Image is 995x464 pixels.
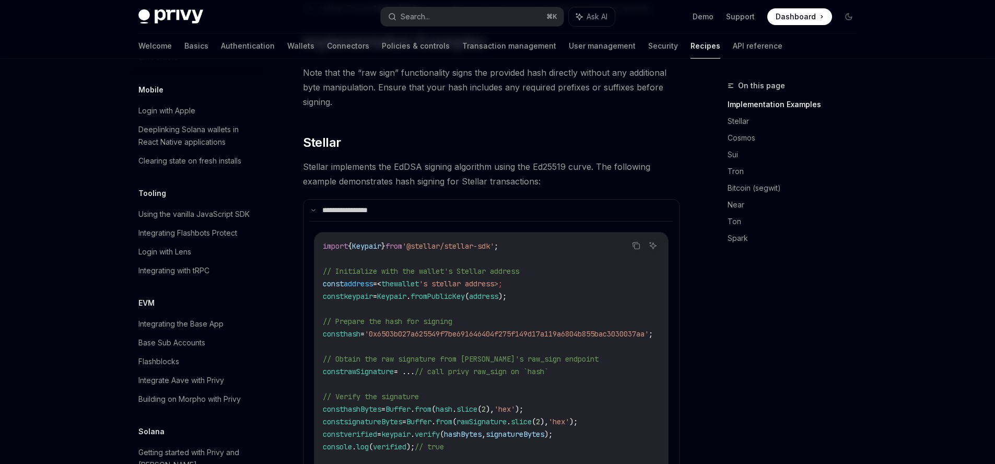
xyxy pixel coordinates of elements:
span: ( [452,417,456,426]
span: } [381,241,385,251]
a: Stellar [728,113,865,130]
h5: EVM [138,297,155,309]
a: Integrating with tRPC [130,261,264,280]
span: hashBytes [444,430,482,439]
a: Wallets [287,33,314,59]
span: const [323,430,344,439]
a: Building on Morpho with Privy [130,390,264,409]
div: Building on Morpho with Privy [138,393,241,405]
span: Buffer [385,404,411,414]
a: Integrating the Base App [130,315,264,333]
a: Ton [728,213,865,230]
a: Support [726,11,755,22]
span: 'hex' [548,417,569,426]
span: = ... [394,367,415,376]
span: rawSignature [456,417,507,426]
a: Cosmos [728,130,865,146]
span: verify [415,430,440,439]
span: = [360,329,365,339]
a: Spark [728,230,865,247]
a: Integrate Aave with Privy [130,371,264,390]
button: Ask AI [646,239,660,252]
span: // Prepare the hash for signing [323,317,452,326]
span: ; [649,329,653,339]
a: Welcome [138,33,172,59]
span: Stellar [303,134,341,151]
span: Keypair [377,292,406,301]
span: import [323,241,348,251]
span: , [482,430,486,439]
a: Bitcoin (segwit) [728,180,865,196]
div: Integrating Flashbots Protect [138,227,237,239]
span: // true [415,442,444,451]
span: . [411,430,415,439]
a: Deeplinking Solana wallets in React Native applications [130,120,264,152]
span: // call privy raw_sign on `hash` [415,367,548,376]
a: Clearing state on fresh installs [130,152,264,170]
span: 2 [482,404,486,414]
span: wallet [394,279,419,288]
span: verified [344,430,377,439]
span: Ask AI [587,11,607,22]
span: ); [406,442,415,451]
span: ), [486,404,494,414]
span: Buffer [406,417,431,426]
span: ( [477,404,482,414]
span: 's stellar address> [419,279,498,288]
span: Stellar implements the EdDSA signing algorithm using the Ed25519 curve. The following example dem... [303,159,680,189]
span: 'hex' [494,404,515,414]
span: ( [465,292,469,301]
span: the [381,279,394,288]
span: signatureBytes [344,417,402,426]
span: = [381,404,385,414]
span: '@stellar/stellar-sdk' [402,241,494,251]
span: ; [498,279,502,288]
span: const [323,292,344,301]
div: Search... [401,10,430,23]
div: Base Sub Accounts [138,337,205,349]
span: from [385,241,402,251]
a: Sui [728,146,865,163]
span: < [377,279,381,288]
div: Integrate Aave with Privy [138,374,224,387]
span: from [415,404,431,414]
a: Using the vanilla JavaScript SDK [130,205,264,224]
span: // Initialize with the wallet's Stellar address [323,266,519,276]
h5: Solana [138,425,165,438]
span: ); [544,430,553,439]
span: signatureBytes [486,430,544,439]
span: ( [440,430,444,439]
span: hashBytes [344,404,381,414]
a: Authentication [221,33,275,59]
div: Using the vanilla JavaScript SDK [138,208,250,221]
a: Dashboard [767,8,832,25]
span: On this page [738,79,785,92]
a: Integrating Flashbots Protect [130,224,264,242]
span: = [402,417,406,426]
span: const [323,329,344,339]
span: fromPublicKey [411,292,465,301]
span: slice [456,404,477,414]
a: Flashblocks [130,352,264,371]
span: . [507,417,511,426]
span: verified [373,442,406,451]
span: // Obtain the raw signature from [PERSON_NAME]'s raw_sign endpoint [323,354,599,364]
span: Dashboard [776,11,816,22]
a: User management [569,33,636,59]
button: Copy the contents from the code block [629,239,643,252]
span: address [344,279,373,288]
span: Keypair [352,241,381,251]
div: Integrating the Base App [138,318,224,330]
span: hash [436,404,452,414]
a: Tron [728,163,865,180]
a: Implementation Examples [728,96,865,113]
a: Near [728,196,865,213]
span: Note that the “raw sign” functionality signs the provided hash directly without any additional by... [303,65,680,109]
span: ⌘ K [546,13,557,21]
span: . [406,292,411,301]
a: Connectors [327,33,369,59]
a: Security [648,33,678,59]
span: ( [431,404,436,414]
span: const [323,404,344,414]
div: Clearing state on fresh installs [138,155,241,167]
